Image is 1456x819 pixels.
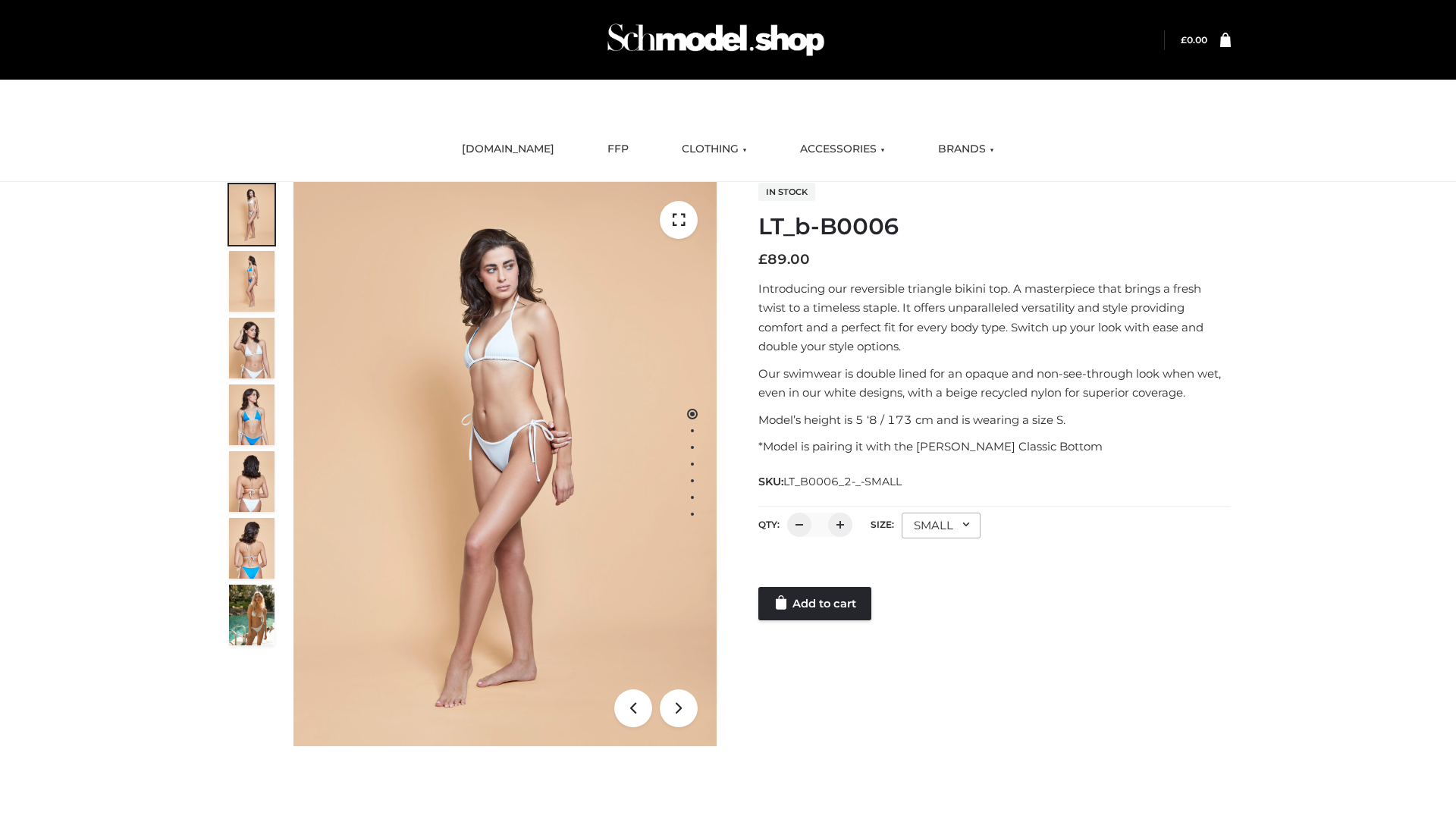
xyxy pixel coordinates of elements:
[758,279,1231,356] p: Introducing our reversible triangle bikini top. A masterpiece that brings a fresh twist to a time...
[450,133,566,166] a: [DOMAIN_NAME]
[871,519,894,530] label: Size:
[1181,34,1207,45] bdi: 0.00
[927,133,1006,166] a: BRANDS
[229,251,275,312] img: ArielClassicBikiniTop_CloudNine_AzureSky_OW114ECO_2-scaled.jpg
[758,364,1231,403] p: Our swimwear is double lined for an opaque and non-see-through look when wet, even in our white d...
[670,133,758,166] a: CLOTHING
[758,410,1231,430] p: Model’s height is 5 ‘8 / 173 cm and is wearing a size S.
[758,519,780,530] label: QTY:
[229,585,275,645] img: Arieltop_CloudNine_AzureSky2.jpg
[229,451,275,512] img: ArielClassicBikiniTop_CloudNine_AzureSky_OW114ECO_7-scaled.jpg
[229,384,275,445] img: ArielClassicBikiniTop_CloudNine_AzureSky_OW114ECO_4-scaled.jpg
[229,184,275,245] img: ArielClassicBikiniTop_CloudNine_AzureSky_OW114ECO_1-scaled.jpg
[596,133,640,166] a: FFP
[783,475,902,488] span: LT_B0006_2-_-SMALL
[758,251,810,268] bdi: 89.00
[1181,34,1187,45] span: £
[1181,34,1207,45] a: £0.00
[758,587,871,620] a: Add to cart
[902,513,981,538] div: SMALL
[229,318,275,378] img: ArielClassicBikiniTop_CloudNine_AzureSky_OW114ECO_3-scaled.jpg
[758,213,1231,240] h1: LT_b-B0006
[758,183,815,201] span: In stock
[758,437,1231,457] p: *Model is pairing it with the [PERSON_NAME] Classic Bottom
[758,472,903,491] span: SKU:
[602,10,830,70] img: Schmodel Admin 964
[758,251,767,268] span: £
[229,518,275,579] img: ArielClassicBikiniTop_CloudNine_AzureSky_OW114ECO_8-scaled.jpg
[789,133,896,166] a: ACCESSORIES
[293,182,717,746] img: ArielClassicBikiniTop_CloudNine_AzureSky_OW114ECO_1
